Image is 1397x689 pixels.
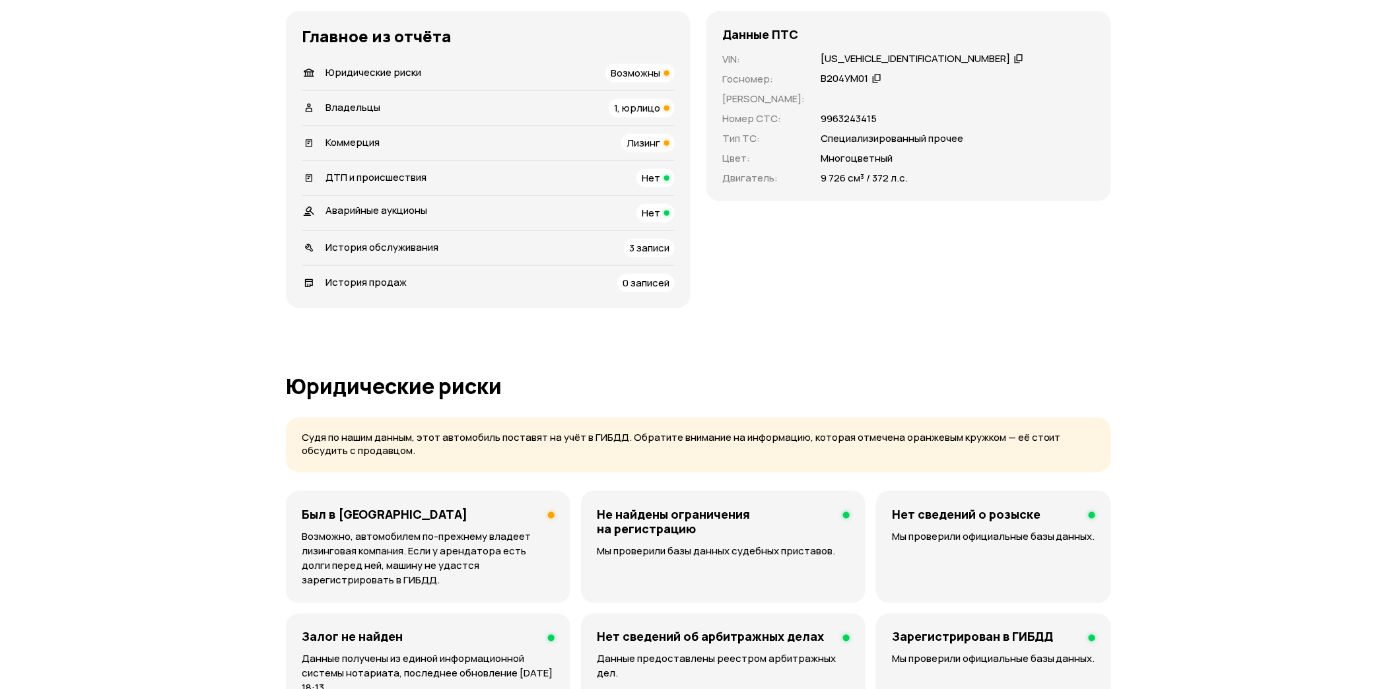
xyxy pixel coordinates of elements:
[302,507,467,521] h4: Был в [GEOGRAPHIC_DATA]
[821,131,963,146] p: Специализированный прочее
[597,507,833,536] h4: Не найдены ограничения на регистрацию
[286,374,1111,398] h1: Юридические риски
[642,206,660,220] span: Нет
[642,171,660,185] span: Нет
[722,151,805,166] p: Цвет :
[821,52,1010,66] div: [US_VEHICLE_IDENTIFICATION_NUMBER]
[325,100,380,114] span: Владельцы
[722,171,805,185] p: Двигатель :
[597,630,824,644] h4: Нет сведений об арбитражных делах
[325,65,421,79] span: Юридические риски
[597,652,850,681] p: Данные предоставлены реестром арбитражных дел.
[611,66,660,80] span: Возможны
[722,92,805,106] p: [PERSON_NAME] :
[302,630,403,644] h4: Залог не найден
[325,240,438,254] span: История обслуживания
[722,27,798,42] h4: Данные ПТС
[821,112,877,126] p: 9963243415
[325,170,426,184] span: ДТП и происшествия
[623,276,669,290] span: 0 записей
[722,72,805,86] p: Госномер :
[892,529,1095,544] p: Мы проверили официальные базы данных.
[325,203,427,217] span: Аварийные аукционы
[325,135,380,149] span: Коммерция
[614,101,660,115] span: 1, юрлицо
[302,431,1095,458] p: Судя по нашим данным, этот автомобиль поставят на учёт в ГИБДД. Обратите внимание на информацию, ...
[302,27,675,46] h3: Главное из отчёта
[722,112,805,126] p: Номер СТС :
[627,136,660,150] span: Лизинг
[892,507,1040,521] h4: Нет сведений о розыске
[325,275,407,289] span: История продаж
[821,171,908,185] p: 9 726 см³ / 372 л.с.
[821,72,868,86] div: В204УМ01
[821,151,893,166] p: Многоцветный
[629,241,669,255] span: 3 записи
[302,529,555,587] p: Возможно, автомобилем по-прежнему владеет лизинговая компания. Если у арендатора есть долги перед...
[722,131,805,146] p: Тип ТС :
[892,652,1095,667] p: Мы проверили официальные базы данных.
[892,630,1053,644] h4: Зарегистрирован в ГИБДД
[722,52,805,67] p: VIN :
[597,544,850,558] p: Мы проверили базы данных судебных приставов.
